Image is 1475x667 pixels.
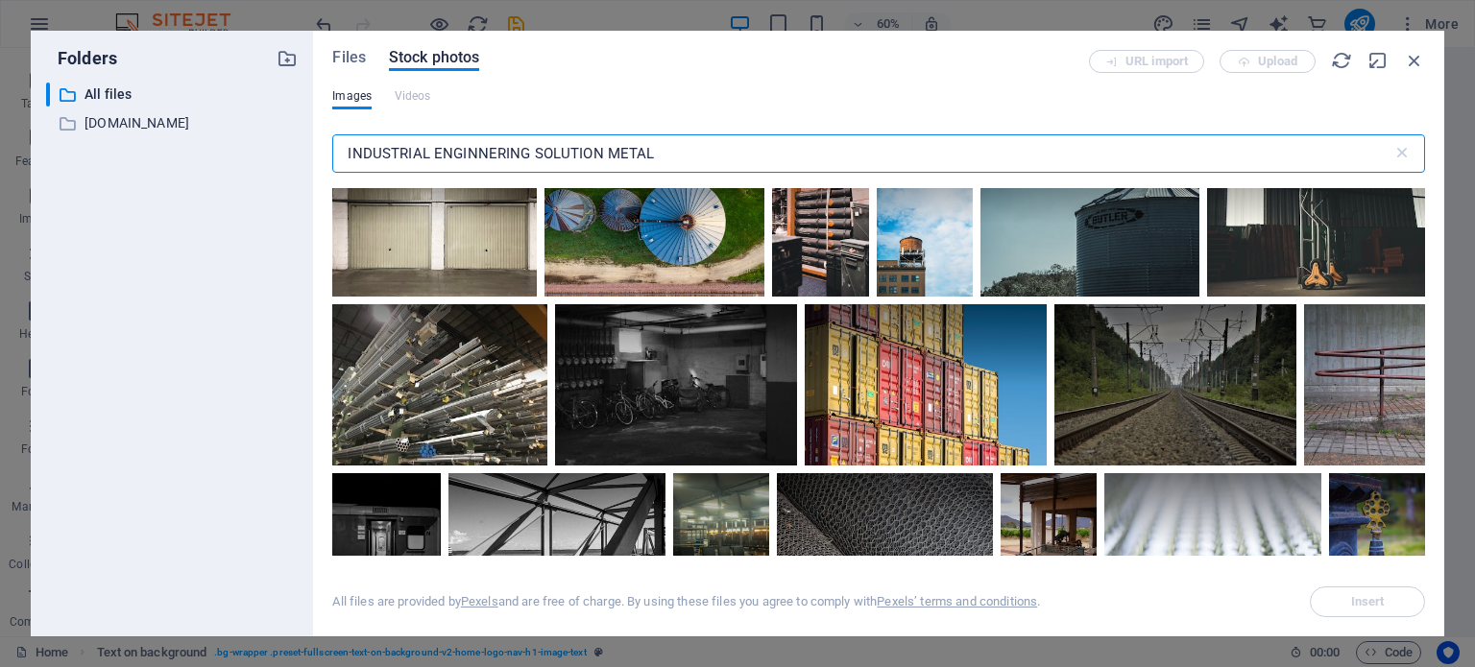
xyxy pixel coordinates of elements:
a: Pexels’ terms and conditions [877,594,1037,608]
p: [DOMAIN_NAME] [85,112,263,134]
div: All files are provided by and are free of charge. By using these files you agree to comply with . [332,593,1040,610]
input: Search [332,134,1391,173]
p: All files [85,83,263,106]
p: Folders [46,46,117,71]
i: Create new folder [277,48,298,69]
a: Pexels [461,594,498,608]
div: ​ [46,83,50,107]
i: Minimize [1367,50,1389,71]
div: [DOMAIN_NAME] [46,111,298,135]
span: Images [332,84,372,107]
i: Close [1404,50,1425,71]
span: Select a file first [1310,586,1425,617]
span: Files [332,46,366,69]
span: This file type is not supported by this element [395,84,431,107]
span: Stock photos [389,46,479,69]
i: Reload [1331,50,1352,71]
